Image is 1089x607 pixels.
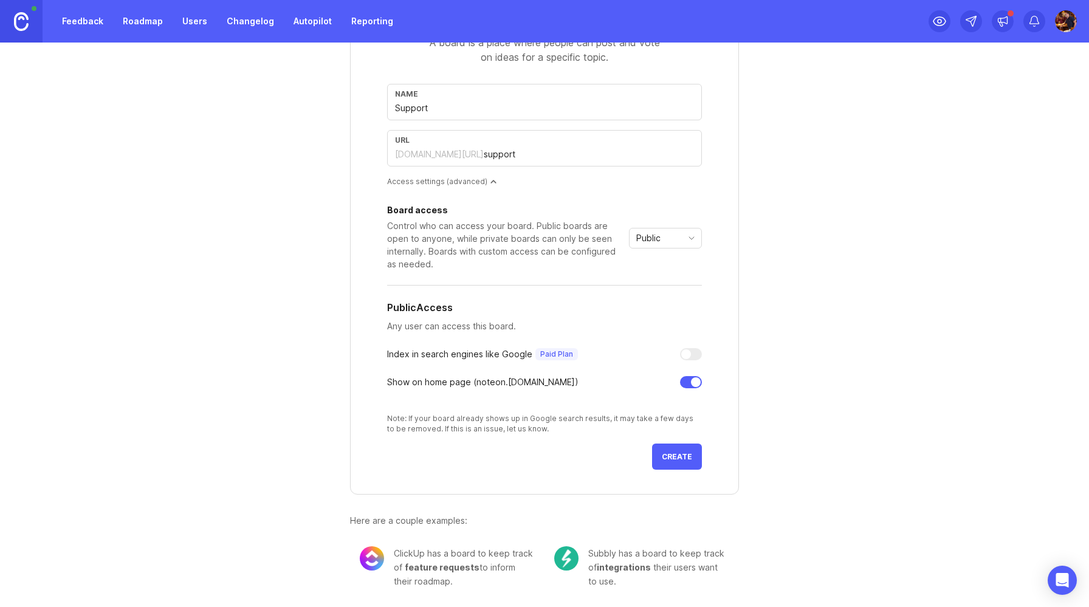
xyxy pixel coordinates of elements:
[484,148,694,161] input: feature-requests
[387,348,578,361] div: Index in search engines like Google
[394,546,535,588] div: ClickUp has a board to keep track of to inform their roadmap.
[387,176,702,187] div: Access settings (advanced)
[344,10,400,32] a: Reporting
[597,562,651,572] span: integrations
[532,348,578,360] a: Paid Plan
[387,206,624,214] div: Board access
[554,546,579,571] img: c104e91677ce72f6b937eb7b5afb1e94.png
[115,10,170,32] a: Roadmap
[395,135,694,145] div: url
[629,228,702,249] div: toggle menu
[387,376,579,389] div: Show on home page ( noteon .[DOMAIN_NAME])
[387,413,702,434] div: Note: If your board already shows up in Google search results, it may take a few days to be remov...
[662,452,692,461] span: Create
[405,562,479,572] span: feature requests
[395,148,484,160] div: [DOMAIN_NAME][URL]
[387,320,702,333] p: Any user can access this board.
[395,89,694,98] div: Name
[423,35,666,64] div: A board is a place where people can post and vote on ideas for a specific topic.
[540,349,573,359] p: Paid Plan
[652,444,702,470] button: Create
[1055,10,1077,32] img: Gabirieli Lalasava
[219,10,281,32] a: Changelog
[387,219,624,270] div: Control who can access your board. Public boards are open to anyone, while private boards can onl...
[395,101,694,115] input: Feature Requests
[387,300,453,315] h5: Public Access
[55,10,111,32] a: Feedback
[14,12,29,31] img: Canny Home
[588,546,729,588] div: Subbly has a board to keep track of their users want to use.
[682,233,701,243] svg: toggle icon
[175,10,215,32] a: Users
[360,546,384,571] img: 8cacae02fdad0b0645cb845173069bf5.png
[1048,566,1077,595] div: Open Intercom Messenger
[636,231,661,245] span: Public
[286,10,339,32] a: Autopilot
[350,514,739,527] div: Here are a couple examples:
